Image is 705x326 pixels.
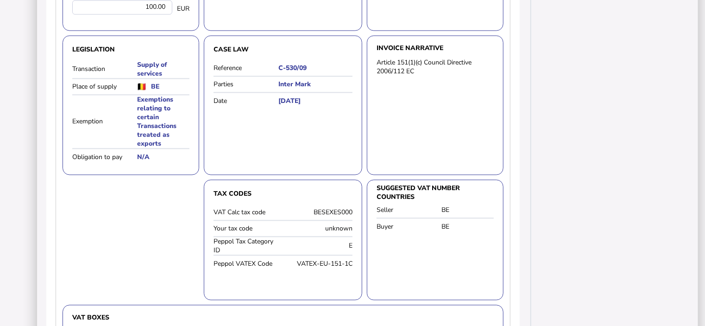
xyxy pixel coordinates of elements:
div: unknown [285,224,352,233]
h5: Supply of services [137,61,189,78]
label: Parties [214,80,278,89]
h5: Inter Mark [278,80,352,89]
label: Your tax code [214,224,281,233]
label: Place of supply [72,83,137,91]
label: Peppol VATEX Code [214,260,281,268]
label: Buyer [377,223,441,231]
div: BE [441,223,494,231]
label: Transaction [72,65,137,74]
label: Peppol Tax Category ID [214,237,281,255]
label: VAT Calc tax code [214,208,281,217]
h5: C-530/09 [278,64,352,73]
div: BESEXES000 [285,208,352,217]
h3: VAT Boxes [72,315,494,321]
label: Obligation to pay [72,153,137,162]
h3: Invoice narrative [377,45,494,52]
h5: [DATE] [278,97,352,106]
div: 100.00 [72,0,172,15]
h3: Tax Codes [214,190,352,198]
h3: Suggested VAT number countries [377,190,494,196]
label: Date [214,97,278,106]
h3: Case law [214,45,352,54]
h5: Exemptions relating to certain Transactions treated as exports [137,96,189,148]
div: Article 151(1)(c) Council Directive 2006/112 EC [377,58,494,76]
h5: BE [151,83,159,91]
div: E [285,242,352,250]
label: Reference [214,64,278,73]
h3: Legislation [72,45,189,54]
label: Exemption [72,117,137,126]
span: EUR [177,4,189,13]
img: be.png [137,83,146,90]
label: Seller [377,206,441,215]
div: VATEX-EU-151-1C [285,260,352,268]
h5: N/A [137,153,189,162]
div: BE [441,206,494,215]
